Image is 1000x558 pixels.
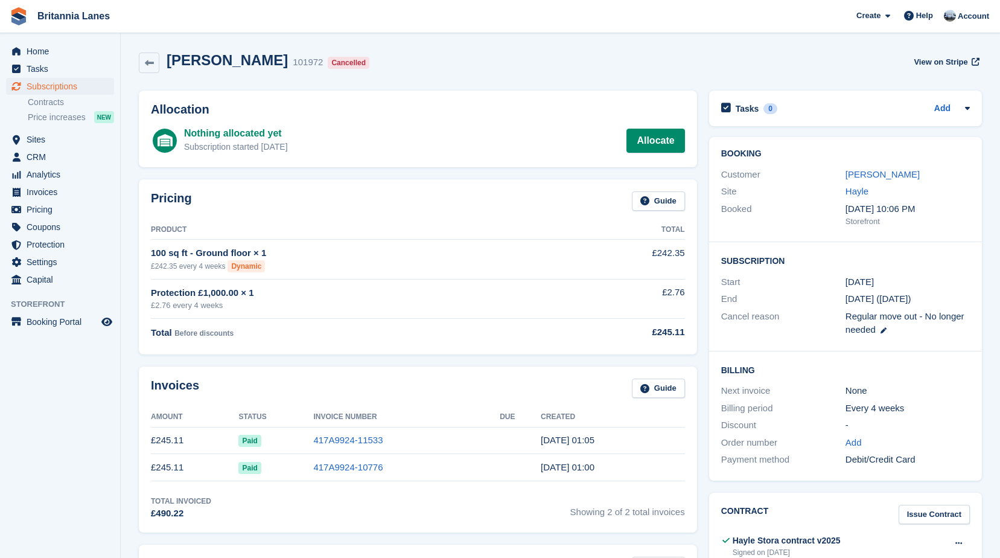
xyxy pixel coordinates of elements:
[151,379,199,399] h2: Invoices
[27,131,99,148] span: Sites
[721,364,970,376] h2: Billing
[6,201,114,218] a: menu
[6,131,114,148] a: menu
[733,534,841,547] div: Hayle Stora contract v2025
[27,313,99,330] span: Booking Portal
[909,52,982,72] a: View on Stripe
[846,202,970,216] div: [DATE] 10:06 PM
[11,298,120,310] span: Storefront
[721,436,846,450] div: Order number
[736,103,759,114] h2: Tasks
[6,43,114,60] a: menu
[763,103,777,114] div: 0
[27,78,99,95] span: Subscriptions
[6,313,114,330] a: menu
[856,10,881,22] span: Create
[238,462,261,474] span: Paid
[151,327,172,338] span: Total
[100,315,114,329] a: Preview store
[27,43,99,60] span: Home
[541,435,594,445] time: 2025-09-15 00:05:05 UTC
[934,102,951,116] a: Add
[944,10,956,22] img: John Millership
[570,496,685,521] span: Showing 2 of 2 total invoices
[567,325,684,339] div: £245.11
[6,184,114,200] a: menu
[151,286,567,300] div: Protection £1,000.00 × 1
[6,166,114,183] a: menu
[151,300,567,312] div: £2.76 every 4 weeks
[721,202,846,228] div: Booked
[846,402,970,415] div: Every 4 weeks
[151,454,238,481] td: £245.11
[27,201,99,218] span: Pricing
[626,129,684,153] a: Allocate
[151,220,567,240] th: Product
[721,310,846,337] div: Cancel reason
[167,52,288,68] h2: [PERSON_NAME]
[27,271,99,288] span: Capital
[733,547,841,558] div: Signed on [DATE]
[94,111,114,123] div: NEW
[6,271,114,288] a: menu
[721,384,846,398] div: Next invoice
[846,186,868,196] a: Hayle
[846,293,911,304] span: [DATE] ([DATE])
[632,191,685,211] a: Guide
[500,408,541,427] th: Due
[721,418,846,432] div: Discount
[914,56,967,68] span: View on Stripe
[313,435,383,445] a: 417A9924-11533
[567,220,684,240] th: Total
[27,184,99,200] span: Invoices
[6,236,114,253] a: menu
[184,141,288,153] div: Subscription started [DATE]
[721,292,846,306] div: End
[10,7,28,25] img: stora-icon-8386f47178a22dfd0bd8f6a31ec36ba5ce8667c1dd55bd0f319d3a0aa187defe.svg
[846,275,874,289] time: 2025-08-18 00:00:00 UTC
[238,408,313,427] th: Status
[958,10,989,22] span: Account
[151,496,211,507] div: Total Invoiced
[174,329,234,338] span: Before discounts
[151,408,238,427] th: Amount
[721,185,846,199] div: Site
[916,10,933,22] span: Help
[238,435,261,447] span: Paid
[721,168,846,182] div: Customer
[846,453,970,467] div: Debit/Credit Card
[151,103,685,117] h2: Allocation
[846,311,964,335] span: Regular move out - No longer needed
[228,260,265,272] div: Dynamic
[6,60,114,77] a: menu
[541,408,685,427] th: Created
[846,169,920,179] a: [PERSON_NAME]
[6,78,114,95] a: menu
[313,462,383,472] a: 417A9924-10776
[27,149,99,165] span: CRM
[33,6,115,26] a: Britannia Lanes
[846,436,862,450] a: Add
[721,275,846,289] div: Start
[899,505,970,525] a: Issue Contract
[567,240,684,279] td: £242.35
[151,246,567,260] div: 100 sq ft - Ground floor × 1
[541,462,594,472] time: 2025-08-18 00:00:01 UTC
[6,254,114,271] a: menu
[28,111,114,124] a: Price increases NEW
[27,166,99,183] span: Analytics
[846,384,970,398] div: None
[567,279,684,318] td: £2.76
[846,418,970,432] div: -
[28,112,86,123] span: Price increases
[721,149,970,159] h2: Booking
[293,56,323,69] div: 101972
[721,505,769,525] h2: Contract
[27,60,99,77] span: Tasks
[27,236,99,253] span: Protection
[313,408,500,427] th: Invoice Number
[27,254,99,271] span: Settings
[27,219,99,236] span: Coupons
[28,97,114,108] a: Contracts
[721,402,846,415] div: Billing period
